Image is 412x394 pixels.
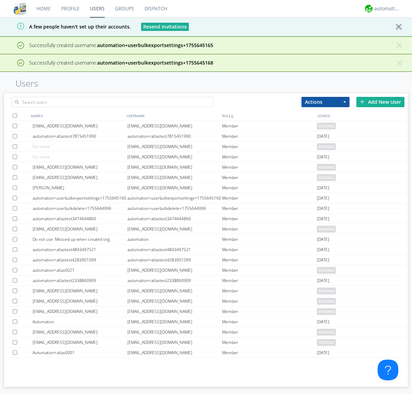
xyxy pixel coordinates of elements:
[222,296,317,306] div: Member
[4,255,408,265] a: automation+atlastest4283901099automation+atlastest4283901099Member[DATE]
[127,358,222,368] div: automation+atlas+korean0002
[317,123,336,130] span: pending
[33,245,127,255] div: automation+atlastest4843497521
[12,97,214,107] input: Search users
[4,234,408,245] a: Do not use. Messed up when created org.automationMember[DATE]
[222,255,317,265] div: Member
[317,288,336,294] span: pending
[33,144,50,149] span: No name
[33,193,127,203] div: automation+userbulkexportsettings+1755645160
[317,308,336,315] span: pending
[317,255,329,265] span: [DATE]
[317,339,336,346] span: pending
[127,255,222,265] div: automation+atlastest4283901099
[33,121,127,131] div: [EMAIL_ADDRESS][DOMAIN_NAME]
[4,245,408,255] a: automation+atlastest4843497521automation+atlastest4843497521Member[DATE]
[127,183,222,193] div: [EMAIL_ADDRESS][DOMAIN_NAME]
[317,183,329,193] span: [DATE]
[317,203,329,214] span: [DATE]
[33,224,127,234] div: [EMAIL_ADDRESS][DOMAIN_NAME]
[317,143,336,150] span: pending
[374,5,400,12] div: automation+atlas
[33,275,127,285] div: automation+atlastest2338860909
[317,267,336,274] span: pending
[33,286,127,296] div: [EMAIL_ADDRESS][DOMAIN_NAME]
[301,97,350,107] button: Actions
[33,317,127,327] div: Automation
[317,164,336,171] span: pending
[141,23,189,31] button: Resend Invitations
[127,327,222,337] div: [EMAIL_ADDRESS][DOMAIN_NAME]
[4,327,408,337] a: [EMAIL_ADDRESS][DOMAIN_NAME][EMAIL_ADDRESS][DOMAIN_NAME]Memberpending
[33,214,127,224] div: automation+atlastest3474644860
[4,152,408,162] a: No name[EMAIL_ADDRESS][DOMAIN_NAME]Member[DATE]
[127,317,222,327] div: [EMAIL_ADDRESS][DOMAIN_NAME]
[222,142,317,151] div: Member
[222,317,317,327] div: Member
[33,131,127,141] div: automation+atlastest7815451990
[365,5,373,12] img: d2d01cd9b4174d08988066c6d424eccd
[127,348,222,358] div: [EMAIL_ADDRESS][DOMAIN_NAME]
[317,214,329,224] span: [DATE]
[4,306,408,317] a: [EMAIL_ADDRESS][DOMAIN_NAME][EMAIL_ADDRESS][DOMAIN_NAME]Memberpending
[33,265,127,275] div: automation+atlas0021
[125,111,221,121] div: USERNAME
[29,42,213,48] span: Successfully created username:
[222,131,317,141] div: Member
[127,131,222,141] div: automation+atlastest7815451990
[222,203,317,213] div: Member
[29,111,125,121] div: NAMES
[317,245,329,255] span: [DATE]
[33,296,127,306] div: [EMAIL_ADDRESS][DOMAIN_NAME]
[33,327,127,337] div: [EMAIL_ADDRESS][DOMAIN_NAME]
[222,275,317,285] div: Member
[222,183,317,193] div: Member
[127,337,222,347] div: [EMAIL_ADDRESS][DOMAIN_NAME]
[127,306,222,316] div: [EMAIL_ADDRESS][DOMAIN_NAME]
[4,286,408,296] a: [EMAIL_ADDRESS][DOMAIN_NAME][EMAIL_ADDRESS][DOMAIN_NAME]Memberpending
[4,317,408,327] a: Automation[EMAIL_ADDRESS][DOMAIN_NAME]Member[DATE]
[33,306,127,316] div: [EMAIL_ADDRESS][DOMAIN_NAME]
[127,152,222,162] div: [EMAIL_ADDRESS][DOMAIN_NAME]
[317,131,329,142] span: [DATE]
[4,203,408,214] a: automation+userbulkdelete+1755644996automation+userbulkdelete+1755644996Member[DATE]
[33,337,127,347] div: [EMAIL_ADDRESS][DOMAIN_NAME]
[317,152,329,162] span: [DATE]
[127,214,222,224] div: automation+atlastest3474644860
[222,121,317,131] div: Member
[4,224,408,234] a: [EMAIL_ADDRESS][DOMAIN_NAME][EMAIL_ADDRESS][DOMAIN_NAME]Memberpending
[222,286,317,296] div: Member
[317,358,329,368] span: [DATE]
[4,214,408,224] a: automation+atlastest3474644860automation+atlastest3474644860Member[DATE]
[4,172,408,183] a: [EMAIL_ADDRESS][DOMAIN_NAME][EMAIL_ADDRESS][DOMAIN_NAME]Memberpending
[222,245,317,255] div: Member
[127,265,222,275] div: [EMAIL_ADDRESS][DOMAIN_NAME]
[127,234,222,244] div: automation
[127,245,222,255] div: automation+atlastest4843497521
[317,298,336,305] span: pending
[356,97,404,107] div: Add New User
[317,174,336,181] span: pending
[33,162,127,172] div: [EMAIL_ADDRESS][DOMAIN_NAME]
[4,265,408,275] a: automation+atlas0021[EMAIL_ADDRESS][DOMAIN_NAME]Memberpending
[317,317,329,327] span: [DATE]
[317,348,329,358] span: [DATE]
[317,234,329,245] span: [DATE]
[222,152,317,162] div: Member
[317,329,336,336] span: pending
[222,172,317,182] div: Member
[127,142,222,151] div: [EMAIL_ADDRESS][DOMAIN_NAME]
[4,348,408,358] a: Automation+atlas0001[EMAIL_ADDRESS][DOMAIN_NAME]Member[DATE]
[127,275,222,285] div: automation+atlastest2338860909
[4,337,408,348] a: [EMAIL_ADDRESS][DOMAIN_NAME][EMAIL_ADDRESS][DOMAIN_NAME]Memberpending
[4,121,408,131] a: [EMAIL_ADDRESS][DOMAIN_NAME][EMAIL_ADDRESS][DOMAIN_NAME]Memberpending
[127,286,222,296] div: [EMAIL_ADDRESS][DOMAIN_NAME]
[222,358,317,368] div: Member
[97,59,213,66] strong: automation+userbulkexportsettings+1755645168
[33,203,127,213] div: automation+userbulkdelete+1755644996
[4,183,408,193] a: [PERSON_NAME][EMAIL_ADDRESS][DOMAIN_NAME]Member[DATE]
[222,214,317,224] div: Member
[222,265,317,275] div: Member
[33,348,127,358] div: Automation+atlas0001
[222,337,317,347] div: Member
